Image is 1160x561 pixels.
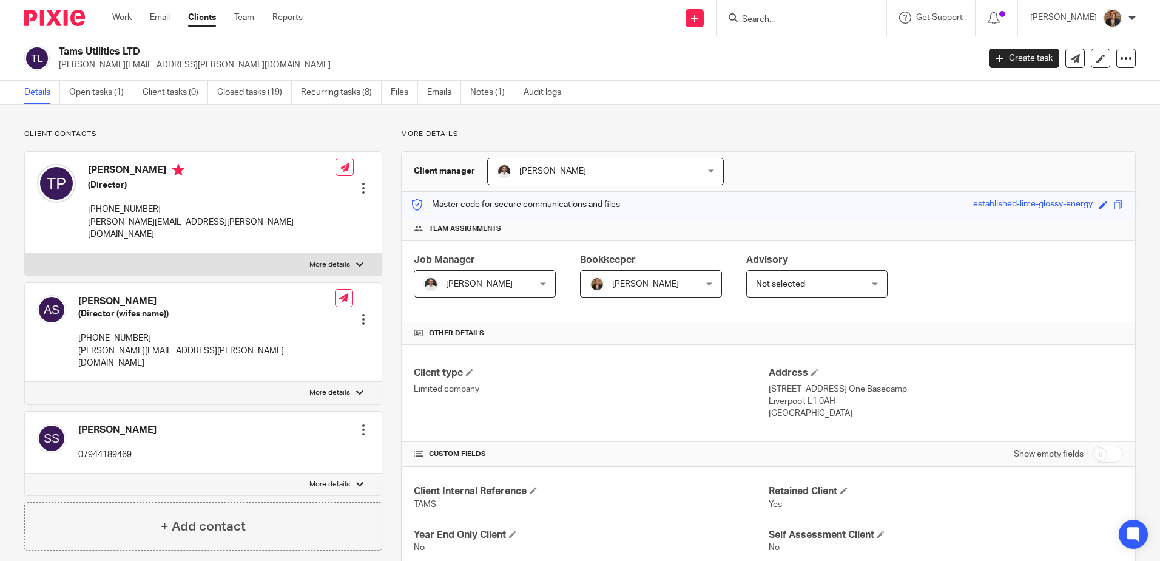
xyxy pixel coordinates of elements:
p: Limited company [414,383,768,395]
img: svg%3E [37,295,66,324]
span: Job Manager [414,255,475,265]
h4: [PERSON_NAME] [88,164,336,179]
a: Reports [272,12,303,24]
h4: [PERSON_NAME] [78,424,157,437]
p: [PERSON_NAME][EMAIL_ADDRESS][PERSON_NAME][DOMAIN_NAME] [78,345,335,370]
span: [PERSON_NAME] [446,280,513,288]
span: No [414,543,425,552]
span: Advisory [746,255,788,265]
span: Not selected [756,280,805,288]
p: [PHONE_NUMBER] [88,203,336,216]
p: More details [309,388,350,398]
span: Bookkeeper [580,255,636,265]
p: [PERSON_NAME][EMAIL_ADDRESS][PERSON_NAME][DOMAIN_NAME] [59,59,971,71]
p: [STREET_ADDRESS] One Basecamp, [769,383,1123,395]
span: Yes [769,500,782,509]
h3: Client manager [414,165,475,177]
p: More details [309,260,350,270]
p: [PHONE_NUMBER] [78,332,335,344]
a: Emails [427,81,461,104]
h4: Self Assessment Client [769,529,1123,542]
a: Files [391,81,418,104]
a: Team [234,12,254,24]
span: Other details [429,328,484,338]
a: Notes (1) [470,81,514,104]
img: WhatsApp%20Image%202025-04-23%20at%2010.20.30_16e186ec.jpg [1103,8,1122,28]
span: [PERSON_NAME] [519,167,586,175]
a: Recurring tasks (8) [301,81,382,104]
span: Team assignments [429,224,501,234]
span: Get Support [916,13,963,22]
h4: Retained Client [769,485,1123,498]
img: Pixie [24,10,85,26]
span: No [769,543,780,552]
p: More details [309,480,350,489]
a: Details [24,81,60,104]
a: Create task [989,49,1059,68]
span: [PERSON_NAME] [612,280,679,288]
h4: Client Internal Reference [414,485,768,498]
div: established-lime-glossy-energy [973,198,1093,212]
p: Master code for secure communications and files [411,199,620,211]
h2: Tams Utilities LTD [59,46,788,58]
img: dom%20slack.jpg [423,277,438,291]
a: Client tasks (0) [143,81,208,104]
img: WhatsApp%20Image%202025-04-23%20at%2010.20.30_16e186ec.jpg [590,277,604,291]
p: Client contacts [24,129,382,139]
a: Clients [188,12,216,24]
p: [PERSON_NAME][EMAIL_ADDRESS][PERSON_NAME][DOMAIN_NAME] [88,216,336,241]
img: svg%3E [37,424,66,453]
label: Show empty fields [1014,448,1084,460]
h4: CUSTOM FIELDS [414,449,768,459]
span: TAMS [414,500,436,509]
a: Audit logs [524,81,570,104]
p: 07944189469 [78,449,157,461]
img: svg%3E [37,164,76,203]
p: [GEOGRAPHIC_DATA] [769,407,1123,420]
p: [PERSON_NAME] [1030,12,1097,24]
h4: [PERSON_NAME] [78,295,335,308]
img: dom%20slack.jpg [497,164,511,178]
h4: + Add contact [161,517,246,536]
img: svg%3E [24,46,50,71]
input: Search [741,15,850,25]
h5: (Director (wifes name)) [78,308,335,320]
p: More details [401,129,1136,139]
a: Closed tasks (19) [217,81,292,104]
a: Email [150,12,170,24]
i: Primary [172,164,184,176]
h4: Client type [414,367,768,379]
p: Liverpool, L1 0AH [769,395,1123,407]
a: Open tasks (1) [69,81,133,104]
h4: Year End Only Client [414,529,768,542]
h4: Address [769,367,1123,379]
h5: (Director) [88,179,336,191]
a: Work [112,12,132,24]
